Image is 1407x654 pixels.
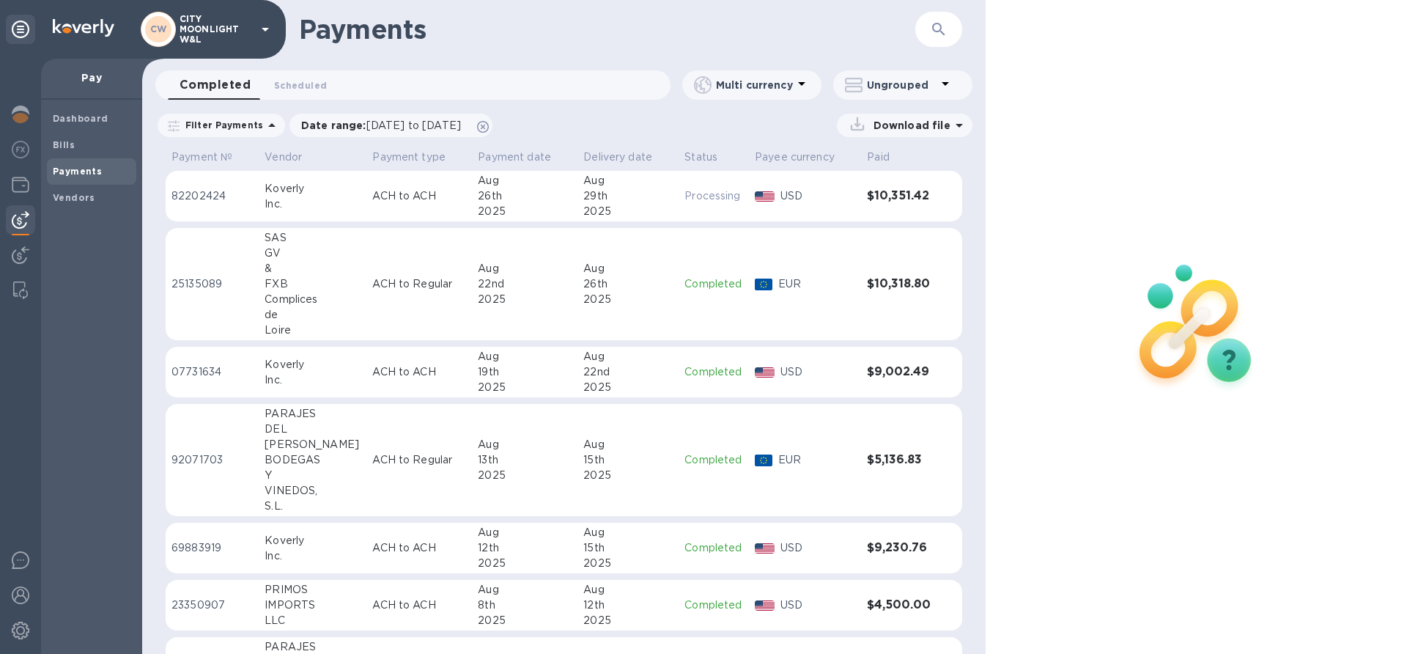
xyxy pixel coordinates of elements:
[583,276,673,292] div: 26th
[265,372,361,388] div: Inc.
[53,113,108,124] b: Dashboard
[780,188,856,204] p: USD
[53,139,75,150] b: Bills
[583,349,673,364] div: Aug
[583,261,673,276] div: Aug
[478,188,572,204] div: 26th
[583,150,652,165] p: Delivery date
[171,150,232,165] p: Payment №
[265,548,361,564] div: Inc.
[265,323,361,338] div: Loire
[867,453,932,467] h3: $5,136.83
[53,166,102,177] b: Payments
[478,261,572,276] div: Aug
[12,176,29,194] img: Wallets
[180,119,263,131] p: Filter Payments
[583,150,671,165] span: Delivery date
[867,277,932,291] h3: $10,318.80
[478,582,572,598] div: Aug
[265,483,361,499] div: VINEDOS,
[684,540,743,556] p: Completed
[265,261,361,276] div: &
[265,598,361,613] div: IMPORTS
[684,188,743,204] p: Processing
[867,150,890,165] p: Paid
[6,15,35,44] div: Unpin categories
[478,204,572,219] div: 2025
[867,598,932,612] h3: $4,500.00
[478,150,551,165] p: Payment date
[755,367,775,378] img: USD
[53,19,114,37] img: Logo
[265,150,321,165] span: Vendor
[684,598,743,613] p: Completed
[755,150,854,165] span: Payee currency
[478,173,572,188] div: Aug
[180,75,251,95] span: Completed
[780,540,856,556] p: USD
[265,307,361,323] div: de
[372,364,466,380] p: ACH to ACH
[265,150,302,165] p: Vendor
[684,452,743,468] p: Completed
[583,437,673,452] div: Aug
[372,276,466,292] p: ACH to Regular
[171,188,253,204] p: 82202424
[372,188,466,204] p: ACH to ACH
[265,292,361,307] div: Complices
[265,468,361,483] div: Y
[867,541,932,555] h3: $9,230.76
[171,452,253,468] p: 92071703
[583,380,673,395] div: 2025
[478,613,572,628] div: 2025
[265,582,361,598] div: PRIMOS
[265,196,361,212] div: Inc.
[867,365,932,379] h3: $9,002.49
[583,364,673,380] div: 22nd
[867,189,932,203] h3: $10,351.42
[478,468,572,483] div: 2025
[478,525,572,540] div: Aug
[171,364,253,380] p: 07731634
[265,230,361,246] div: SAS
[265,181,361,196] div: Koverly
[478,598,572,613] div: 8th
[265,533,361,548] div: Koverly
[780,364,856,380] p: USD
[265,422,361,437] div: DEL
[53,70,130,85] p: Pay
[583,292,673,307] div: 2025
[180,14,253,45] p: CITY MOONLIGHT W&L
[583,173,673,188] div: Aug
[265,452,361,468] div: BODEGAS
[265,613,361,628] div: LLC
[265,406,361,422] div: PARAJES
[171,540,253,556] p: 69883919
[478,150,570,165] span: Payment date
[478,437,572,452] div: Aug
[53,192,95,203] b: Vendors
[778,452,855,468] p: EUR
[301,118,468,133] p: Date range :
[684,276,743,292] p: Completed
[372,150,446,165] p: Payment type
[299,14,830,45] h1: Payments
[583,556,673,571] div: 2025
[478,452,572,468] div: 13th
[755,600,775,611] img: USD
[583,613,673,628] div: 2025
[478,276,572,292] div: 22nd
[478,349,572,364] div: Aug
[289,114,492,137] div: Date range:[DATE] to [DATE]
[171,150,251,165] span: Payment №
[780,598,856,613] p: USD
[372,540,466,556] p: ACH to ACH
[867,150,909,165] span: Paid
[478,292,572,307] div: 2025
[150,23,167,34] b: CW
[684,364,743,380] p: Completed
[372,150,465,165] span: Payment type
[684,150,717,165] p: Status
[583,598,673,613] div: 12th
[583,525,673,540] div: Aug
